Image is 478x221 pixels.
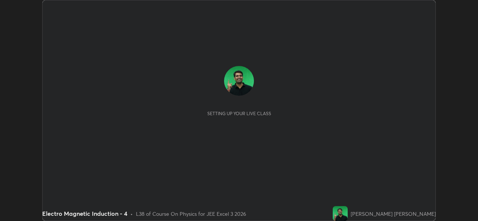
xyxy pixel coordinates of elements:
div: L38 of Course On Physics for JEE Excel 3 2026 [136,210,246,218]
img: 53243d61168c4ba19039909d99802f93.jpg [224,66,254,96]
img: 53243d61168c4ba19039909d99802f93.jpg [333,206,348,221]
div: Electro Magnetic Induction - 4 [42,209,127,218]
div: [PERSON_NAME] [PERSON_NAME] [351,210,436,218]
div: • [130,210,133,218]
div: Setting up your live class [207,111,271,116]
